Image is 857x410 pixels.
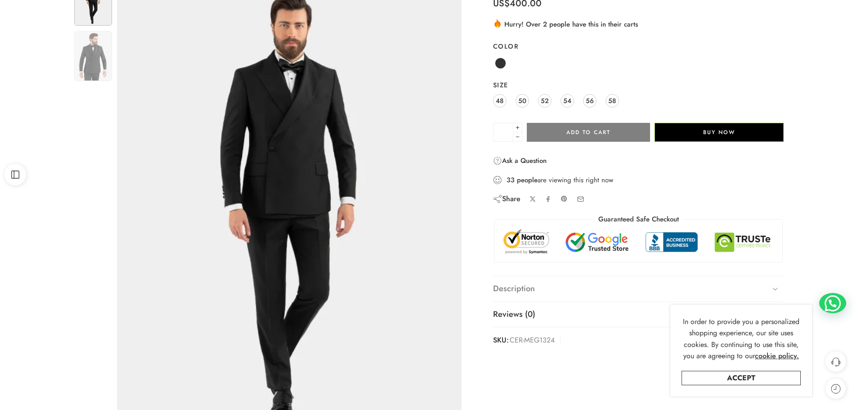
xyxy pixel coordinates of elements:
strong: SKU: [493,334,509,347]
span: 54 [563,95,571,107]
button: Add to cart [527,123,650,142]
span: 48 [496,95,503,107]
img: Ceremony Website 2Artboard 48 [74,31,112,81]
span: In order to provide you a personalized shopping experience, our site uses cookies. By continuing ... [683,316,799,361]
a: 56 [583,94,597,108]
span: 52 [541,95,549,107]
a: Share on X [529,196,536,203]
a: cookie policy. [755,350,799,362]
a: 50 [516,94,529,108]
div: Hurry! Over 2 people have this in their carts [493,18,784,29]
label: Size [493,81,784,90]
a: Description [493,276,784,302]
input: Product quantity [493,123,513,142]
button: Buy Now [655,123,784,142]
a: Pin on Pinterest [561,195,568,203]
strong: people [517,176,538,185]
div: Share [493,194,520,204]
label: Color [493,42,784,51]
a: Email to your friends [577,195,584,203]
a: Reviews (0) [493,302,784,327]
a: 52 [538,94,552,108]
div: are viewing this right now [493,175,784,185]
span: 58 [608,95,616,107]
a: 54 [561,94,574,108]
a: 48 [493,94,507,108]
span: CER-MEG1324 [510,334,555,347]
legend: Guaranteed Safe Checkout [594,215,683,224]
a: Ask a Question [493,155,547,166]
strong: 33 [507,176,515,185]
a: Share on Facebook [545,196,552,203]
span: 50 [518,95,526,107]
span: 56 [586,95,594,107]
a: 58 [606,94,619,108]
img: Trust [501,229,776,255]
a: Accept [682,371,801,385]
